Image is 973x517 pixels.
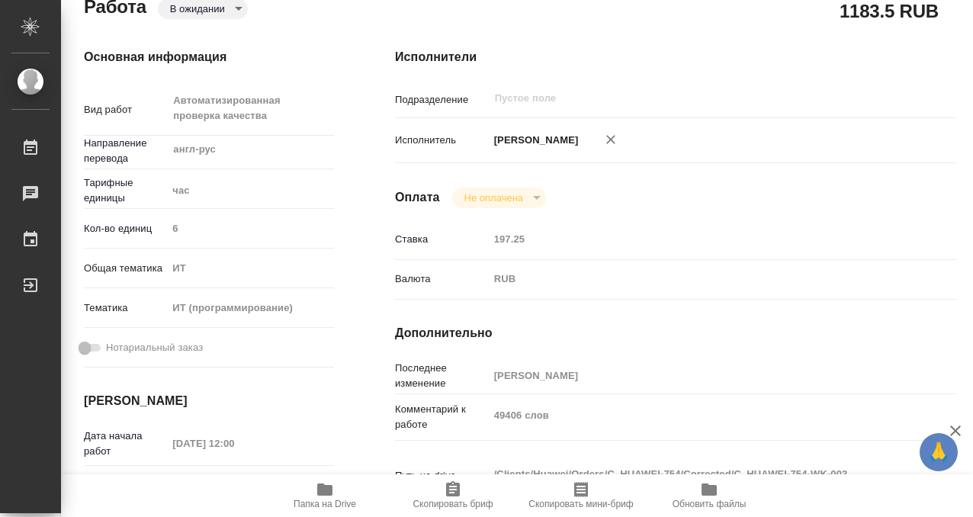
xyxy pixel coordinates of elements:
h4: Оплата [395,188,440,207]
input: Пустое поле [493,89,874,108]
p: Вид работ [84,102,167,117]
span: 🙏 [926,436,952,468]
h4: [PERSON_NAME] [84,392,334,410]
p: Дата начала работ [84,429,167,459]
button: Скопировать мини-бриф [517,474,645,517]
div: В ожидании [452,188,546,208]
input: Пустое поле [489,364,910,387]
button: В ожидании [165,2,230,15]
p: Валюта [395,271,489,287]
div: ИТ (программирование) [167,295,334,321]
textarea: /Clients/Huawei/Orders/C_HUAWEI-754/Corrected/C_HUAWEI-754-WK-003 [489,461,910,487]
input: Пустое поле [167,432,300,454]
div: RUB [489,266,910,292]
span: Обновить файлы [673,499,747,509]
button: 🙏 [920,433,958,471]
button: Не оплачена [460,191,528,204]
p: Направление перевода [84,136,167,166]
input: Пустое поле [489,228,910,250]
button: Папка на Drive [261,474,389,517]
p: Последнее изменение [395,361,489,391]
button: Скопировать бриф [389,474,517,517]
h4: Основная информация [84,48,334,66]
p: Общая тематика [84,261,167,276]
p: Подразделение [395,92,489,108]
p: Ставка [395,232,489,247]
span: Скопировать бриф [413,499,493,509]
h4: Исполнители [395,48,956,66]
p: Исполнитель [395,133,489,148]
p: [PERSON_NAME] [489,133,579,148]
p: Тарифные единицы [84,175,167,206]
p: Комментарий к работе [395,402,489,432]
p: Путь на drive [395,468,489,483]
textarea: 49406 слов [489,403,910,429]
div: ИТ [167,255,334,281]
p: Кол-во единиц [84,221,167,236]
p: Тематика [84,300,167,316]
input: Пустое поле [167,217,334,239]
button: Удалить исполнителя [594,123,628,156]
h4: Дополнительно [395,324,956,342]
span: Папка на Drive [294,499,356,509]
span: Скопировать мини-бриф [528,499,633,509]
button: Обновить файлы [645,474,773,517]
div: час [167,178,334,204]
span: Нотариальный заказ [106,340,203,355]
p: Факт. дата начала работ [84,472,167,503]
